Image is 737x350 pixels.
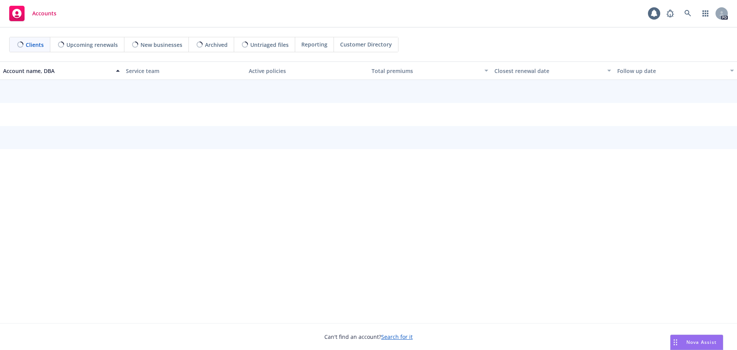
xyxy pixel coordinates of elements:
a: Accounts [6,3,59,24]
div: Total premiums [372,67,480,75]
div: Service team [126,67,243,75]
button: Nova Assist [670,335,723,350]
a: Search [680,6,696,21]
button: Active policies [246,61,368,80]
span: Archived [205,41,228,49]
button: Total premiums [368,61,491,80]
span: Accounts [32,10,56,17]
button: Follow up date [614,61,737,80]
span: Reporting [301,40,327,48]
div: Closest renewal date [494,67,603,75]
a: Report a Bug [663,6,678,21]
span: Upcoming renewals [66,41,118,49]
div: Active policies [249,67,365,75]
button: Closest renewal date [491,61,614,80]
span: Customer Directory [340,40,392,48]
a: Search for it [381,333,413,340]
button: Service team [123,61,246,80]
span: Clients [26,41,44,49]
span: New businesses [140,41,182,49]
a: Switch app [698,6,713,21]
span: Untriaged files [250,41,289,49]
div: Account name, DBA [3,67,111,75]
div: Drag to move [671,335,680,350]
div: Follow up date [617,67,725,75]
span: Can't find an account? [324,333,413,341]
span: Nova Assist [686,339,717,345]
